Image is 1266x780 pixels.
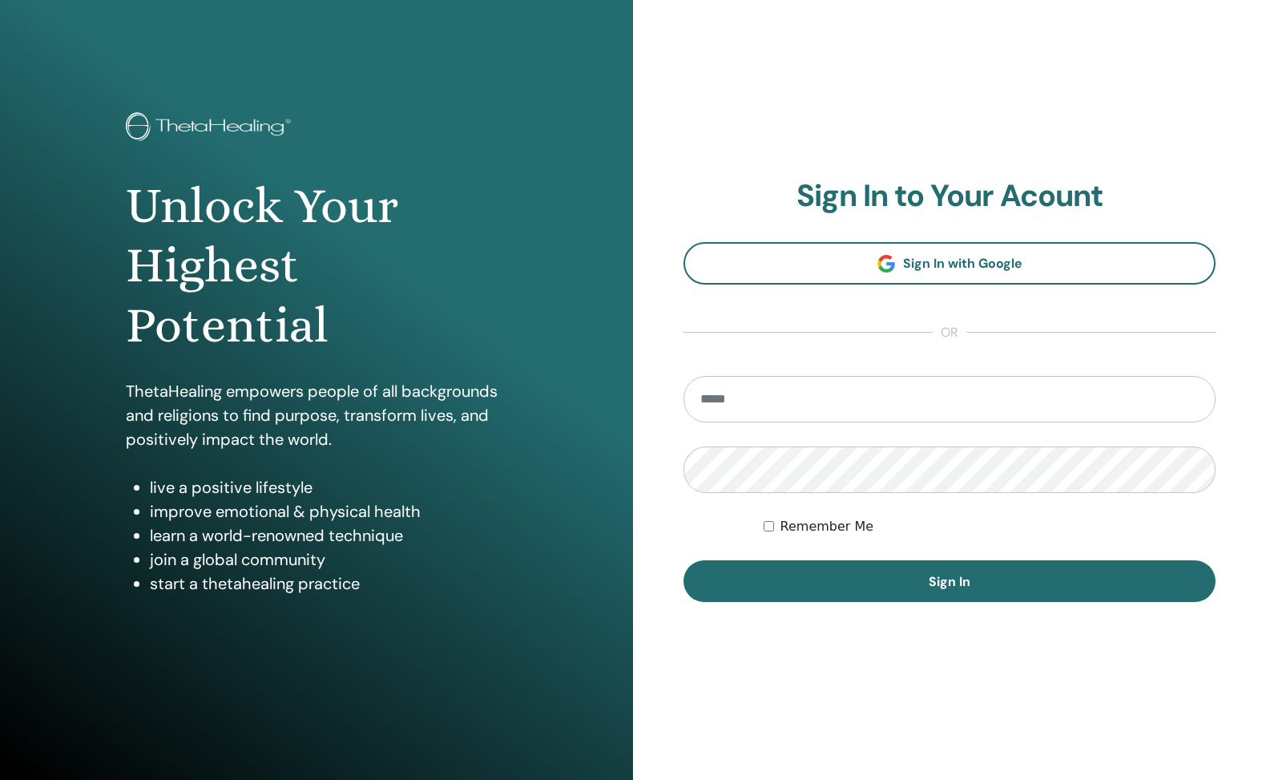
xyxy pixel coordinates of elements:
[126,379,508,451] p: ThetaHealing empowers people of all backgrounds and religions to find purpose, transform lives, a...
[126,176,508,355] h1: Unlock Your Highest Potential
[683,178,1216,215] h2: Sign In to Your Acount
[150,572,508,596] li: start a thetahealing practice
[764,517,1216,536] div: Keep me authenticated indefinitely or until I manually logout
[683,560,1216,602] button: Sign In
[150,523,508,548] li: learn a world-renowned technique
[150,499,508,523] li: improve emotional & physical health
[903,255,1022,272] span: Sign In with Google
[150,475,508,499] li: live a positive lifestyle
[683,242,1216,285] a: Sign In with Google
[780,517,874,536] label: Remember Me
[929,573,970,590] span: Sign In
[933,323,966,342] span: or
[150,548,508,572] li: join a global community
